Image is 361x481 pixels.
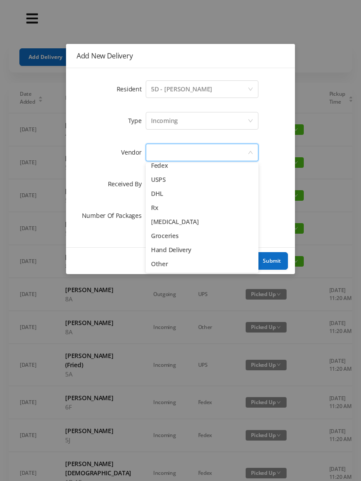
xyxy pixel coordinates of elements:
[146,187,258,201] li: DHL
[82,211,146,220] label: Number Of Packages
[77,79,284,226] form: Add New Delivery
[146,243,258,257] li: Hand Delivery
[256,252,288,270] button: Submit
[146,173,258,187] li: USPS
[128,116,146,125] label: Type
[248,150,253,156] i: icon: down
[146,257,258,271] li: Other
[151,112,178,129] div: Incoming
[146,201,258,215] li: Rx
[108,180,146,188] label: Received By
[146,229,258,243] li: Groceries
[151,81,212,98] div: 5D - Lawrence Eitel
[121,148,146,156] label: Vendor
[248,118,253,124] i: icon: down
[248,87,253,93] i: icon: down
[117,85,146,93] label: Resident
[146,215,258,229] li: [MEDICAL_DATA]
[77,51,284,61] div: Add New Delivery
[146,159,258,173] li: Fedex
